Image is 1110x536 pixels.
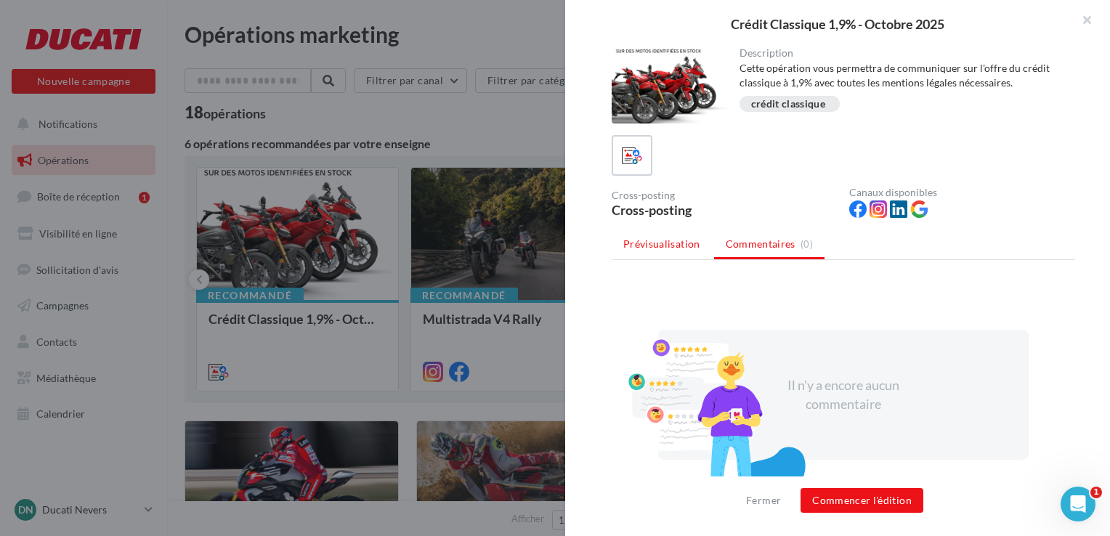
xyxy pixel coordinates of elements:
[740,61,1064,90] div: Cette opération vous permettra de communiquer sur l'offre du crédit classique à 1,9% avec toutes ...
[623,237,700,250] span: Prévisualisation
[612,203,838,216] div: Cross-posting
[801,488,923,513] button: Commencer l'édition
[751,99,826,110] div: crédit classique
[588,17,1087,31] div: Crédit Classique 1,9% - Octobre 2025
[1061,487,1095,521] iframe: Intercom live chat
[849,187,1075,198] div: Canaux disponibles
[740,48,1064,58] div: Description
[740,492,787,509] button: Fermer
[612,190,838,200] div: Cross-posting
[1090,487,1102,498] span: 1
